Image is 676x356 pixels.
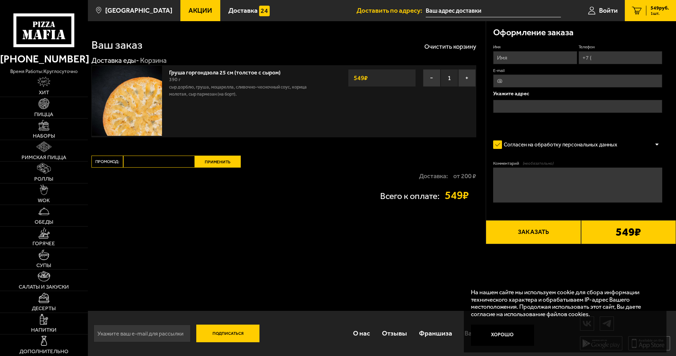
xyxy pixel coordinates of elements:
p: Всего к оплате: [380,192,439,201]
h3: Оформление заказа [493,28,574,37]
a: Вакансии [459,322,500,345]
span: Дополнительно [19,349,68,354]
input: Имя [493,51,577,64]
input: Укажите ваш e-mail для рассылки [94,325,191,342]
label: E-mail [493,68,662,74]
span: Горячее [32,241,55,246]
span: Супы [36,263,51,268]
strong: 549 ₽ [445,190,477,201]
button: Очистить корзину [424,43,476,50]
button: Заказать [486,220,581,244]
input: @ [493,74,662,88]
strong: от 200 ₽ [453,173,476,179]
span: 1 [441,69,458,87]
span: (необязательно) [523,161,554,167]
b: 549 ₽ [616,227,641,238]
span: Десерты [32,306,56,311]
div: Корзина [140,56,167,65]
span: Доставить по адресу: [357,7,426,14]
a: Отзывы [376,322,413,345]
span: 549 руб. [651,6,669,11]
span: WOK [38,198,50,203]
span: Роллы [34,176,53,182]
span: Хит [39,90,49,95]
button: − [423,69,441,87]
p: Укажите адрес [493,91,662,96]
a: Груша горгондзола 25 см (толстое с сыром) [169,67,288,76]
span: Акции [189,7,212,14]
span: Наборы [33,133,55,139]
div: 0 0 [88,21,486,244]
p: сыр дорблю, груша, моцарелла, сливочно-чесночный соус, корица молотая, сыр пармезан (на борт). [169,84,326,98]
p: На нашем сайте мы используем cookie для сбора информации технического характера и обрабатываем IP... [471,289,656,318]
input: Ваш адрес доставки [426,4,561,17]
span: Римская пицца [22,155,66,160]
span: Войти [599,7,618,14]
a: Доставка еды- [91,56,139,65]
a: Франшиза [413,322,458,345]
span: Салаты и закуски [19,284,69,290]
button: + [458,69,476,87]
label: Промокод: [91,156,123,168]
span: 1 шт. [651,11,669,16]
a: О нас [347,322,376,345]
img: 15daf4d41897b9f0e9f617042186c801.svg [259,6,270,16]
button: Подписаться [196,325,260,342]
span: Обеды [35,219,53,225]
span: Напитки [31,327,56,333]
label: Комментарий [493,161,662,167]
strong: 549 ₽ [352,71,370,85]
p: Доставка: [419,173,448,179]
input: +7 ( [579,51,662,64]
label: Имя [493,44,577,50]
button: Хорошо [471,325,534,346]
label: Телефон [579,44,662,50]
span: 390 г [169,77,181,83]
button: Применить [195,156,241,168]
span: Доставка [228,7,258,14]
label: Согласен на обработку персональных данных [493,138,624,152]
h1: Ваш заказ [91,40,143,51]
span: [GEOGRAPHIC_DATA] [105,7,172,14]
span: Пицца [34,112,53,117]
